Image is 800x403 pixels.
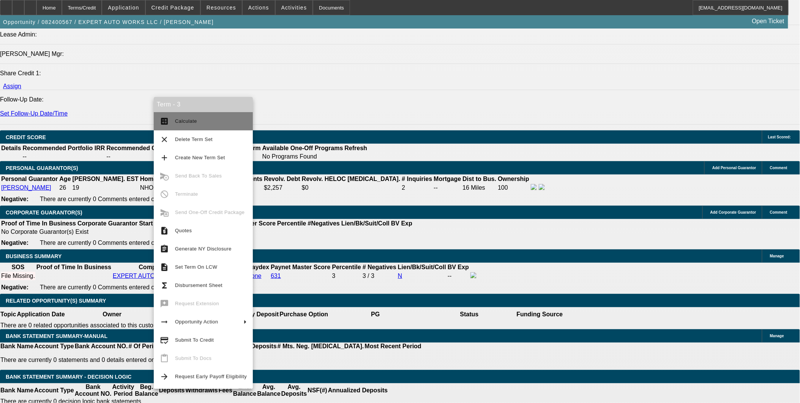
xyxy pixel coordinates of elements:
[160,244,169,254] mat-icon: assignment
[768,135,791,139] span: Last Scored:
[248,5,269,11] span: Actions
[160,317,169,327] mat-icon: arrow_right_alt
[140,176,196,182] b: Home Owner Since
[65,307,159,322] th: Owner
[154,97,253,112] div: Term - 3
[539,184,545,190] img: linkedin-icon.png
[302,176,401,182] b: Revolv. HELOC [MEDICAL_DATA].
[106,144,186,152] th: Recommended One Off IRR
[160,336,169,345] mat-icon: credit_score
[34,343,74,350] th: Account Type
[108,5,139,11] span: Application
[175,136,213,142] span: Delete Term Set
[1,144,21,152] th: Details
[1,184,51,191] a: [PERSON_NAME]
[160,281,169,290] mat-icon: functions
[74,383,112,398] th: Bank Account NO.
[498,176,529,182] b: Ownership
[770,254,784,258] span: Manage
[301,184,401,192] td: $0
[271,273,281,279] a: 631
[40,240,201,246] span: There are currently 0 Comments entered on this opportunity
[710,210,756,214] span: Add Corporate Guarantor
[308,220,340,227] b: #Negatives
[36,263,112,271] th: Proof of Time In Business
[1,240,28,246] b: Negative:
[364,343,422,350] th: Most Recent Period
[497,184,530,192] td: 100
[146,0,200,15] button: Credit Package
[6,165,78,171] span: PERSONAL GUARANTOR(S)
[22,144,105,152] th: Recommended Portfolio IRR
[328,307,422,322] th: PG
[328,383,388,398] th: Annualized Deposits
[175,337,214,343] span: Submit To Credit
[1,176,58,182] b: Personal Guarantor
[6,209,82,216] span: CORPORATE GUARANTOR(S)
[72,184,139,192] td: 19
[73,176,139,182] b: [PERSON_NAME]. EST
[151,5,194,11] span: Credit Package
[185,383,218,398] th: Withdrawls
[106,153,186,160] td: --
[434,176,461,182] b: Mortgage
[230,307,279,322] th: Security Deposit
[59,184,71,192] td: 26
[402,176,432,182] b: # Inquiries
[139,220,153,227] b: Start
[516,307,563,322] th: Funding Source
[1,220,76,227] th: Proof of Time In Business
[257,383,281,398] th: Avg. Balance
[160,372,169,381] mat-icon: arrow_forward
[160,135,169,144] mat-icon: clear
[770,334,784,338] span: Manage
[175,282,222,288] span: Disbursement Sheet
[160,153,169,162] mat-icon: add
[175,374,247,379] span: Request Early Payoff Eligibility
[201,0,242,15] button: Resources
[40,284,201,290] span: There are currently 0 Comments entered on this opportunity
[0,357,421,363] p: There are currently 0 statements and 0 details entered on this opportunity
[248,264,269,270] b: Paydex
[448,264,469,270] b: BV Exp
[40,196,201,202] span: There are currently 0 Comments entered on this opportunity
[462,184,497,192] td: 16 Miles
[470,272,477,278] img: facebook-icon.png
[113,273,193,279] a: EXPERT AUTO WORKS LLC
[59,176,71,182] b: Age
[262,153,344,160] td: No Programs Found
[34,383,74,398] th: Account Type
[6,253,62,259] span: BUSINESS SUMMARY
[391,220,412,227] b: BV Exp
[276,0,313,15] button: Activities
[6,374,132,380] span: Bank Statement Summary - Decision Logic
[1,284,28,290] b: Negative:
[401,184,432,192] td: 2
[128,343,165,350] th: # Of Periods
[243,0,275,15] button: Actions
[531,184,537,190] img: facebook-icon.png
[1,196,28,202] b: Negative:
[281,383,308,398] th: Avg. Deposits
[139,264,166,270] b: Company
[279,307,328,322] th: Purchase Option
[112,383,135,398] th: Activity Period
[264,176,300,182] b: Revolv. Debt
[398,264,446,270] b: Lien/Bk/Suit/Coll
[1,263,35,271] th: SOS
[1,273,35,279] div: File Missing.
[233,383,257,398] th: End. Balance
[770,210,787,214] span: Comment
[6,333,107,339] span: BANK STATEMENT SUMMARY-MANUAL
[22,153,105,160] td: --
[277,220,306,227] b: Percentile
[447,272,469,280] td: --
[1,228,416,236] td: No Corporate Guarantor(s) Exist
[463,176,497,182] b: Dist to Bus.
[175,319,218,325] span: Opportunity Action
[175,246,232,252] span: Generate NY Disclosure
[271,264,330,270] b: Paynet Master Score
[363,264,396,270] b: # Negatives
[74,343,128,350] th: Bank Account NO.
[332,273,361,279] div: 3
